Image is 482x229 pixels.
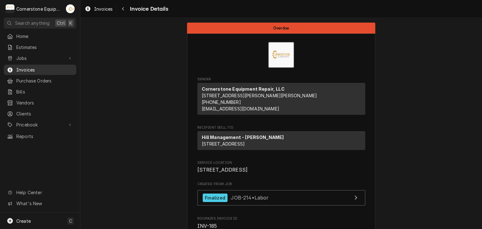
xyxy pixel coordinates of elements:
a: Purchase Orders [4,76,76,86]
span: Invoice Details [128,5,168,13]
span: Roopairs Invoice ID [197,216,365,221]
span: Recipient (Bill To) [197,125,365,130]
a: Home [4,31,76,41]
a: Invoices [82,4,115,14]
span: [STREET_ADDRESS] [202,141,245,146]
a: Go to Jobs [4,53,76,63]
a: Estimates [4,42,76,52]
span: Reports [16,133,73,140]
div: C [6,4,14,13]
div: Sender [197,83,365,115]
span: Pricebook [16,121,64,128]
button: Search anythingCtrlK [4,18,76,29]
span: Help Center [16,189,72,196]
span: Purchase Orders [16,77,73,84]
strong: Hill Management - [PERSON_NAME] [202,135,284,140]
div: Cornerstone Equipment Repair, LLC's Avatar [6,4,14,13]
span: Invoices [16,67,73,73]
span: Home [16,33,73,40]
span: JOB-214 • Labor [231,194,269,201]
a: View Job [197,190,365,205]
span: INV-185 [197,223,217,229]
span: Vendors [16,99,73,106]
span: Estimates [16,44,73,51]
span: [STREET_ADDRESS][PERSON_NAME][PERSON_NAME] [202,93,317,98]
div: Status [187,23,375,34]
span: Overdue [273,26,289,30]
span: C [69,218,72,224]
div: Andrew Buigues's Avatar [66,4,75,13]
span: Created From Job [197,182,365,187]
a: Go to Help Center [4,187,76,198]
span: [STREET_ADDRESS] [197,167,248,173]
span: Jobs [16,55,64,61]
div: Recipient (Bill To) [197,131,365,152]
span: Bills [16,88,73,95]
a: Bills [4,87,76,97]
strong: Cornerstone Equipment Repair, LLC [202,86,285,92]
span: Sender [197,77,365,82]
img: Logo [268,42,294,68]
div: Created From Job [197,182,365,209]
div: Service Location [197,160,365,174]
a: Vendors [4,98,76,108]
a: Clients [4,109,76,119]
span: Service Location [197,160,365,165]
div: Invoice Sender [197,77,365,118]
span: K [69,20,72,26]
a: [EMAIL_ADDRESS][DOMAIN_NAME] [202,106,279,111]
span: Clients [16,110,73,117]
a: Go to Pricebook [4,120,76,130]
div: Cornerstone Equipment Repair, LLC [16,6,62,12]
a: Go to What's New [4,198,76,209]
span: Service Location [197,166,365,174]
span: Ctrl [57,20,65,26]
a: Invoices [4,65,76,75]
div: Invoice Recipient [197,125,365,153]
span: Invoices [94,6,113,12]
a: [PHONE_NUMBER] [202,99,241,105]
span: Create [16,218,31,224]
a: Reports [4,131,76,141]
span: Search anything [15,20,50,26]
button: Navigate back [118,4,128,14]
div: Sender [197,83,365,117]
div: Recipient (Bill To) [197,131,365,150]
div: Finalized [203,194,228,202]
span: What's New [16,200,72,207]
div: AB [66,4,75,13]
